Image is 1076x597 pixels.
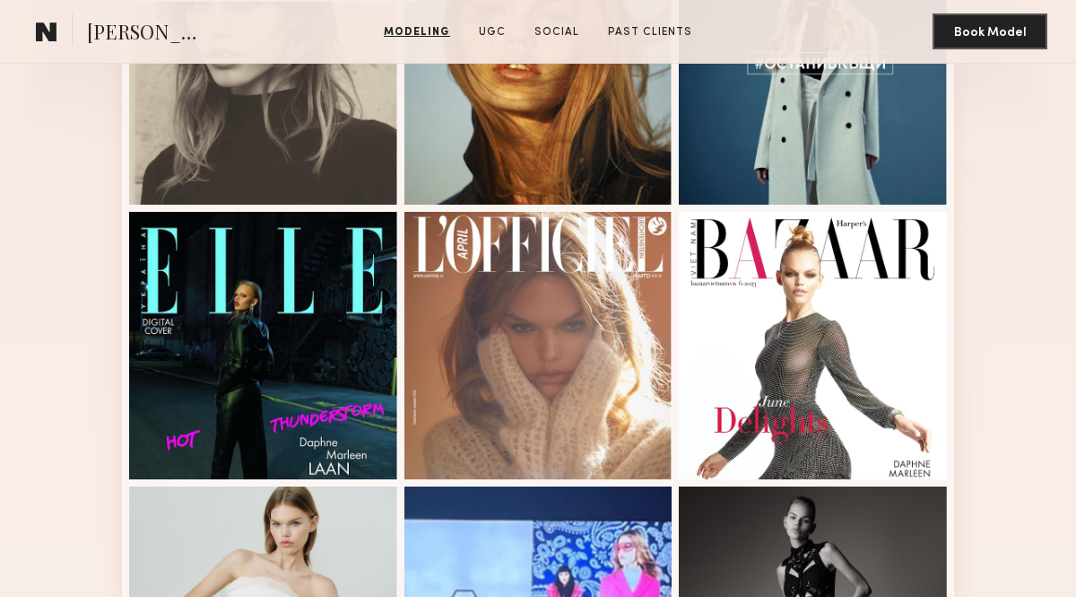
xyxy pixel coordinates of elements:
[377,24,457,40] a: Modeling
[933,23,1047,39] a: Book Model
[601,24,699,40] a: Past Clients
[87,18,212,49] span: [PERSON_NAME]
[933,13,1047,49] button: Book Model
[527,24,586,40] a: Social
[472,24,513,40] a: UGC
